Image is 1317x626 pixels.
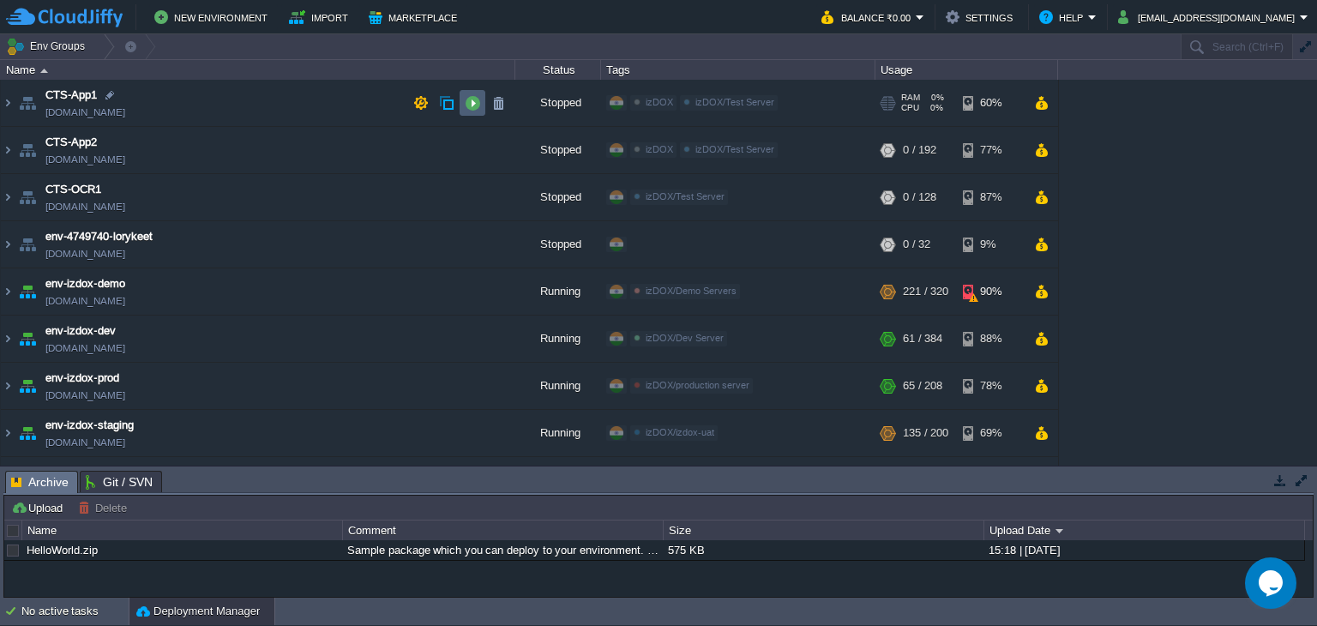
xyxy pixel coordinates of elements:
div: 0 / 128 [903,174,936,220]
span: izDOX/Dev Server [646,333,724,343]
img: AMDAwAAAACH5BAEAAAAALAAAAAABAAEAAAICRAEAOw== [15,316,39,362]
img: AMDAwAAAACH5BAEAAAAALAAAAAABAAEAAAICRAEAOw== [15,268,39,315]
img: AMDAwAAAACH5BAEAAAAALAAAAAABAAEAAAICRAEAOw== [15,363,39,409]
div: Comment [344,521,663,540]
div: No active tasks [21,598,129,625]
div: 87% [963,174,1019,220]
span: izDOX/Demo Servers [646,286,737,296]
a: env-4749740-lorykeet [45,228,153,245]
div: Stopped [515,174,601,220]
img: AMDAwAAAACH5BAEAAAAALAAAAAABAAEAAAICRAEAOw== [1,80,15,126]
span: 0% [926,103,943,113]
div: 9% [963,221,1019,268]
span: izDOX/production server [646,380,749,390]
div: Upload Date [985,521,1304,540]
div: 15:18 | [DATE] [984,540,1303,560]
span: izDOX/Test Server [646,191,725,202]
img: AMDAwAAAACH5BAEAAAAALAAAAAABAAEAAAICRAEAOw== [1,363,15,409]
button: Marketplace [369,7,462,27]
a: env-izdox-testing [45,464,131,481]
span: [DOMAIN_NAME] [45,292,125,310]
div: 0 / 192 [903,127,936,173]
div: Name [23,521,342,540]
img: CloudJiffy [6,7,123,28]
img: AMDAwAAAACH5BAEAAAAALAAAAAABAAEAAAICRAEAOw== [15,221,39,268]
a: env-izdox-demo [45,275,125,292]
div: Running [515,410,601,456]
a: env-izdox-staging [45,417,134,434]
button: Balance ₹0.00 [821,7,916,27]
img: AMDAwAAAACH5BAEAAAAALAAAAAABAAEAAAICRAEAOw== [1,174,15,220]
div: 90% [963,268,1019,315]
div: Running [515,457,601,503]
span: izDOX [646,97,673,107]
button: New Environment [154,7,273,27]
div: Stopped [515,221,601,268]
button: Settings [946,7,1018,27]
div: Running [515,316,601,362]
span: CPU [901,103,919,113]
img: AMDAwAAAACH5BAEAAAAALAAAAAABAAEAAAICRAEAOw== [15,127,39,173]
div: 13 / 200 [903,457,942,503]
div: Stopped [515,80,601,126]
div: Status [516,60,600,80]
div: Running [515,363,601,409]
a: env-izdox-prod [45,370,119,387]
span: Archive [11,472,69,493]
div: 60% [963,80,1019,126]
span: izDOX/izdox-uat [646,427,714,437]
span: [DOMAIN_NAME] [45,387,125,404]
span: izDOX [646,144,673,154]
img: AMDAwAAAACH5BAEAAAAALAAAAAABAAEAAAICRAEAOw== [1,127,15,173]
span: [DOMAIN_NAME] [45,340,125,357]
img: AMDAwAAAACH5BAEAAAAALAAAAAABAAEAAAICRAEAOw== [15,410,39,456]
img: AMDAwAAAACH5BAEAAAAALAAAAAABAAEAAAICRAEAOw== [15,174,39,220]
span: izDOX/Test Server [695,144,774,154]
span: 0% [927,93,944,103]
div: 65 / 208 [903,363,942,409]
div: Usage [876,60,1057,80]
div: Tags [602,60,875,80]
div: 0 / 32 [903,221,930,268]
a: CTS-App1 [45,87,97,104]
span: [DOMAIN_NAME] [45,104,125,121]
img: AMDAwAAAACH5BAEAAAAALAAAAAABAAEAAAICRAEAOw== [1,221,15,268]
span: [DOMAIN_NAME] [45,245,125,262]
iframe: chat widget [1245,557,1300,609]
img: AMDAwAAAACH5BAEAAAAALAAAAAABAAEAAAICRAEAOw== [40,69,48,73]
a: CTS-App2 [45,134,97,151]
img: AMDAwAAAACH5BAEAAAAALAAAAAABAAEAAAICRAEAOw== [1,410,15,456]
div: 89% [963,457,1019,503]
div: Sample package which you can deploy to your environment. Feel free to delete and upload a package... [343,540,662,560]
a: CTS-OCR1 [45,181,101,198]
span: RAM [901,93,920,103]
button: Help [1039,7,1088,27]
div: Size [665,521,983,540]
div: 221 / 320 [903,268,948,315]
img: AMDAwAAAACH5BAEAAAAALAAAAAABAAEAAAICRAEAOw== [1,268,15,315]
span: [DOMAIN_NAME] [45,151,125,168]
button: Upload [11,500,68,515]
div: 77% [963,127,1019,173]
span: [DOMAIN_NAME] [45,198,125,215]
div: 78% [963,363,1019,409]
div: 135 / 200 [903,410,948,456]
span: Git / SVN [86,472,153,492]
a: env-izdox-dev [45,322,116,340]
img: AMDAwAAAACH5BAEAAAAALAAAAAABAAEAAAICRAEAOw== [1,316,15,362]
button: [EMAIL_ADDRESS][DOMAIN_NAME] [1118,7,1300,27]
div: Stopped [515,127,601,173]
span: izDOX/Test Server [695,97,774,107]
img: AMDAwAAAACH5BAEAAAAALAAAAAABAAEAAAICRAEAOw== [15,457,39,503]
button: Import [289,7,353,27]
div: 61 / 384 [903,316,942,362]
div: 88% [963,316,1019,362]
button: Env Groups [6,34,91,58]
